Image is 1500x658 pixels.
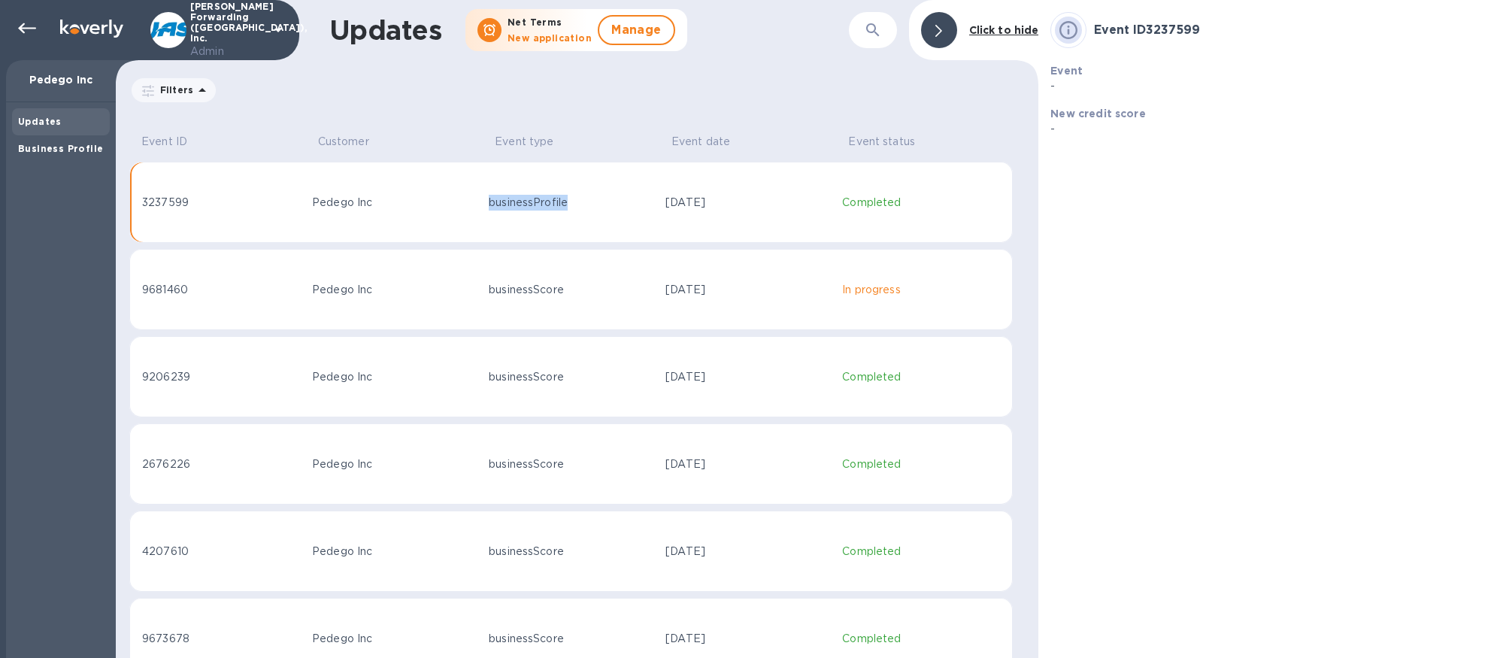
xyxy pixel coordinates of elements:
[142,456,300,472] div: 2676226
[671,134,730,150] p: Event date
[1050,108,1145,120] b: New credit score
[142,195,300,211] div: 3237599
[842,282,1000,298] p: In progress
[190,2,265,59] p: [PERSON_NAME] Forwarding ([GEOGRAPHIC_DATA]), Inc.
[154,83,193,96] p: Filters
[1050,78,1263,94] p: -
[848,134,915,150] p: Event status
[318,134,389,150] span: Customer
[665,456,830,472] div: [DATE]
[318,134,369,150] p: Customer
[141,134,207,150] span: Event ID
[312,195,477,211] div: Pedego Inc
[665,195,830,211] div: [DATE]
[611,21,662,39] span: Manage
[665,282,830,298] div: [DATE]
[969,24,1039,36] b: Click to hide
[671,134,750,150] span: Event date
[598,15,675,45] button: Manage
[489,195,653,211] div: businessProfile
[495,134,573,150] span: Event type
[842,195,1000,211] p: Completed
[141,134,187,150] p: Event ID
[18,116,62,127] b: Updates
[842,456,1000,472] p: Completed
[142,369,300,385] div: 9206239
[190,44,265,59] p: Admin
[842,631,1000,647] p: Completed
[1094,23,1488,38] h3: Event ID3237599
[665,544,830,559] div: [DATE]
[142,544,300,559] div: 4207610
[665,631,830,647] div: [DATE]
[508,17,562,28] b: Net Terms
[1050,121,1263,137] p: -
[312,544,477,559] div: Pedego Inc
[489,631,653,647] div: businessScore
[142,631,300,647] div: 9673678
[18,143,103,154] b: Business Profile
[842,544,1000,559] p: Completed
[848,134,935,150] span: Event status
[312,631,477,647] div: Pedego Inc
[489,544,653,559] div: businessScore
[142,282,300,298] div: 9681460
[60,20,123,38] img: Logo
[312,369,477,385] div: Pedego Inc
[18,72,104,87] p: Pedego Inc
[489,456,653,472] div: businessScore
[495,134,553,150] p: Event type
[508,32,592,44] b: New application
[329,14,441,46] h1: Updates
[312,282,477,298] div: Pedego Inc
[312,456,477,472] div: Pedego Inc
[489,282,653,298] div: businessScore
[1050,65,1083,77] b: Event
[842,369,1000,385] p: Completed
[665,369,830,385] div: [DATE]
[489,369,653,385] div: businessScore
